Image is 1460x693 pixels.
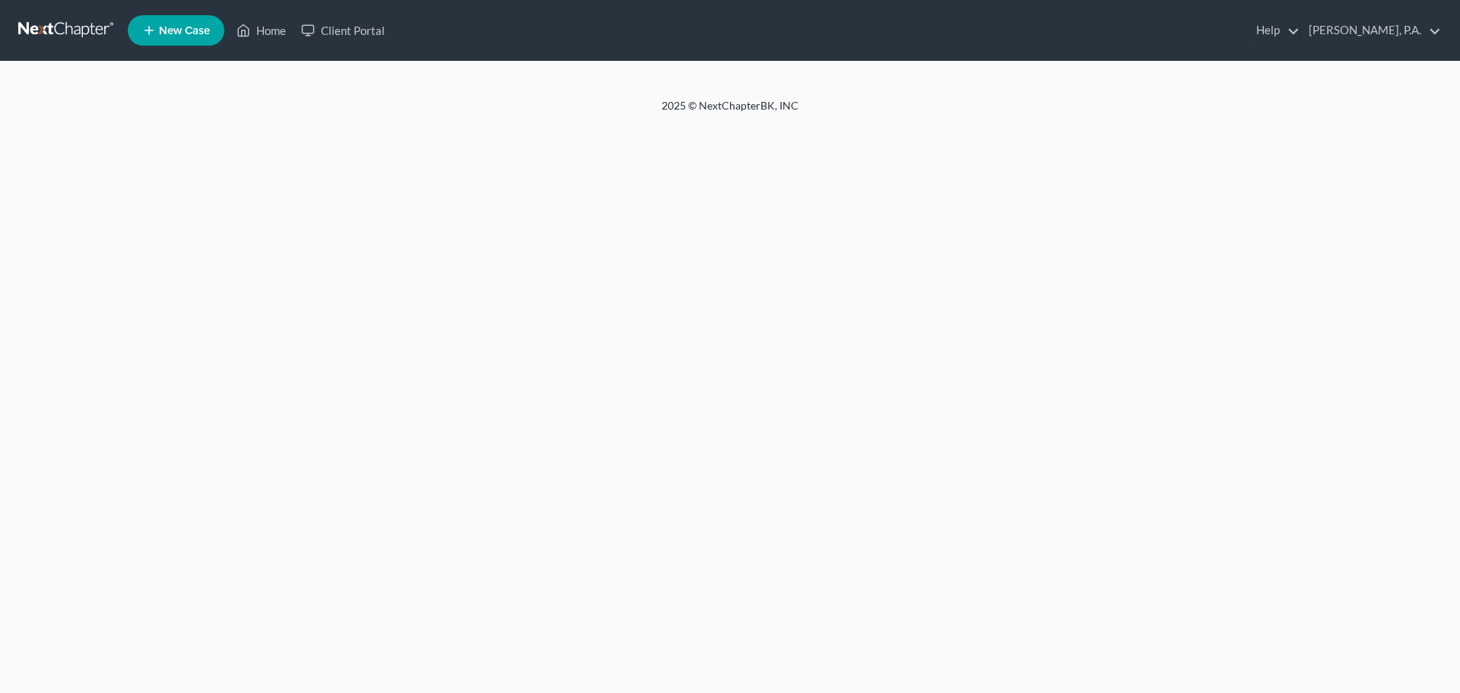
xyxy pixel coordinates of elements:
[1249,17,1300,44] a: Help
[297,98,1163,126] div: 2025 © NextChapterBK, INC
[1301,17,1441,44] a: [PERSON_NAME], P.A.
[229,17,294,44] a: Home
[128,15,224,46] new-legal-case-button: New Case
[294,17,392,44] a: Client Portal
